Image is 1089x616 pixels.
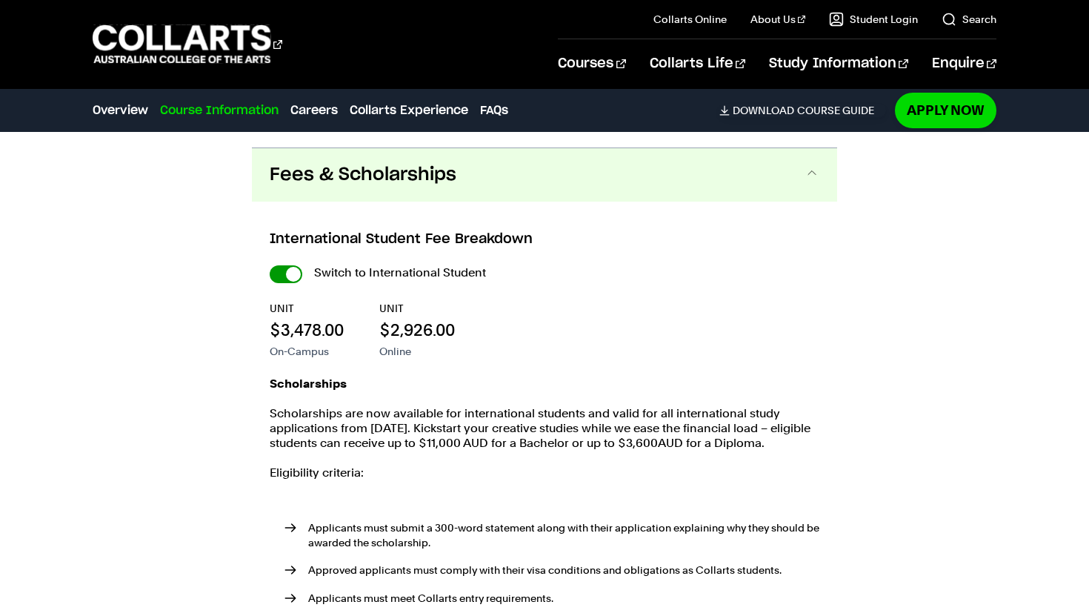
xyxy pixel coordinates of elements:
a: Collarts Experience [350,102,468,119]
p: Online [379,344,455,359]
a: About Us [750,12,805,27]
a: DownloadCourse Guide [719,104,886,117]
a: Study Information [769,39,908,88]
p: Applicants must submit a 300-word statement along with their application explaining why they shou... [308,520,819,550]
a: Collarts Life [650,39,745,88]
strong: Scholarships [270,377,347,391]
a: Course Information [160,102,279,119]
a: Search [942,12,996,27]
p: Scholarships are now available for international students and valid for all international study a... [270,406,819,451]
p: On-Campus [270,344,344,359]
a: Overview [93,102,148,119]
div: Go to homepage [93,23,282,65]
a: Courses [558,39,625,88]
a: Student Login [829,12,918,27]
a: Enquire [932,39,996,88]
p: UNIT [379,301,455,316]
span: Fees & Scholarships [270,163,456,187]
a: Careers [290,102,338,119]
h3: International Student Fee Breakdown [270,230,819,249]
button: Fees & Scholarships [252,148,837,202]
p: $3,478.00 [270,319,344,341]
a: FAQs [480,102,508,119]
a: Apply Now [895,93,996,127]
span: Download [733,104,794,117]
a: Collarts Online [653,12,727,27]
p: Eligibility criteria: [270,466,819,480]
p: UNIT [270,301,344,316]
p: Applicants must meet Collarts entry requirements. [308,591,819,606]
p: Approved applicants must comply with their visa conditions and obligations as Collarts students. [308,563,819,577]
p: $2,926.00 [379,319,455,341]
label: Switch to International Student [314,262,486,283]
